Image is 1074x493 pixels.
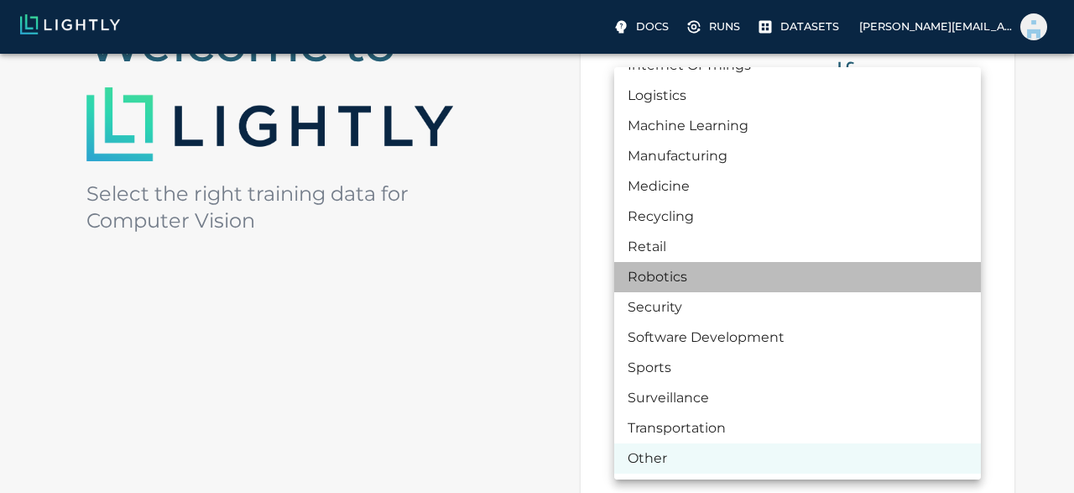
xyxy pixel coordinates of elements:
[614,353,981,383] li: Sports
[614,81,981,111] li: Logistics
[614,292,981,323] li: Security
[614,171,981,202] li: Medicine
[614,232,981,262] li: Retail
[614,323,981,353] li: Software Development
[614,141,981,171] li: Manufacturing
[614,443,981,474] li: Other
[614,413,981,443] li: Transportation
[614,262,981,292] li: Robotics
[614,111,981,141] li: Machine Learning
[614,383,981,413] li: Surveillance
[614,202,981,232] li: Recycling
